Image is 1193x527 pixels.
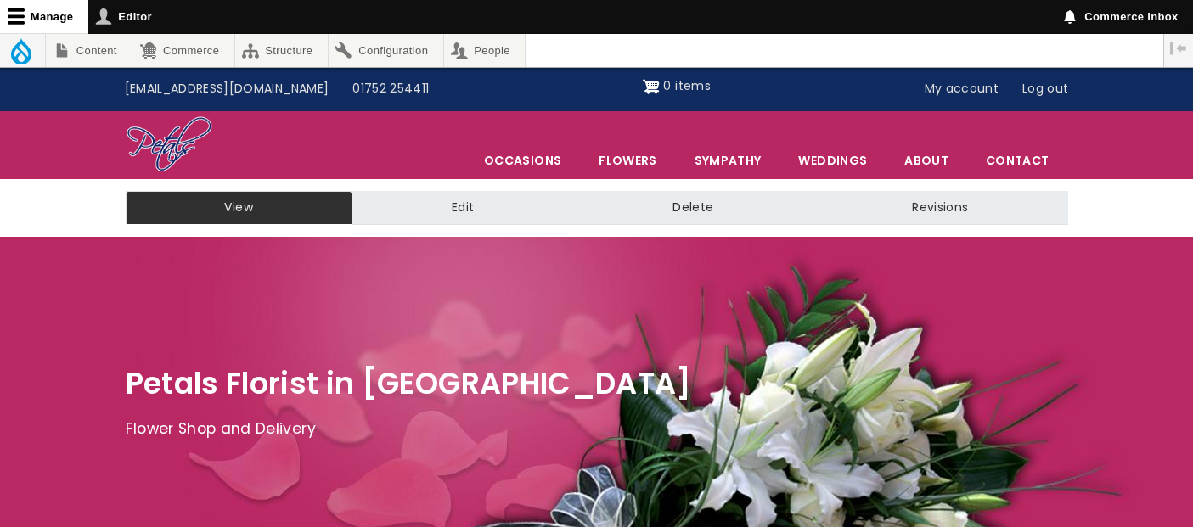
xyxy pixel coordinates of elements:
a: Contact [968,143,1066,178]
a: Structure [235,34,328,67]
a: Revisions [813,191,1067,225]
a: Configuration [329,34,443,67]
a: Delete [573,191,813,225]
a: Edit [352,191,573,225]
img: Home [126,115,213,175]
span: Petals Florist in [GEOGRAPHIC_DATA] [126,362,692,404]
span: 0 items [663,77,710,94]
nav: Tabs [113,191,1081,225]
a: Commerce [132,34,234,67]
a: About [886,143,966,178]
button: Vertical orientation [1164,34,1193,63]
a: Shopping cart 0 items [643,73,711,100]
a: View [126,191,352,225]
span: Weddings [780,143,885,178]
a: 01752 254411 [340,73,441,105]
a: Log out [1010,73,1080,105]
a: [EMAIL_ADDRESS][DOMAIN_NAME] [113,73,341,105]
p: Flower Shop and Delivery [126,417,1068,442]
span: Occasions [466,143,579,178]
img: Shopping cart [643,73,660,100]
a: People [444,34,526,67]
a: My account [913,73,1011,105]
a: Flowers [581,143,674,178]
a: Sympathy [677,143,779,178]
a: Content [46,34,132,67]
